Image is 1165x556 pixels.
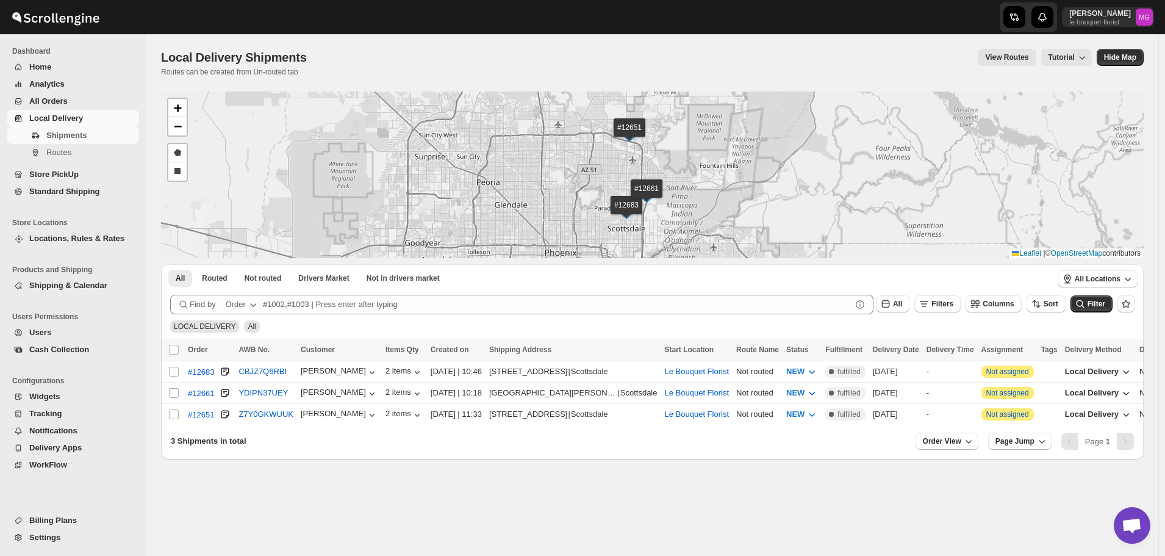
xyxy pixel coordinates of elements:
span: NEW [786,410,805,419]
span: Status [786,345,809,354]
span: All [176,273,185,283]
button: Columns [966,295,1021,312]
span: Not routed [245,273,282,283]
button: Widgets [7,388,139,405]
button: Delivery Apps [7,439,139,457]
span: Local Delivery [1065,367,1119,376]
span: Route Name [736,345,779,354]
div: [GEOGRAPHIC_DATA][PERSON_NAME] [489,387,617,399]
div: #12683 [188,367,214,377]
div: [DATE] [873,408,919,421]
button: Filters [914,295,961,312]
button: 2 items [385,366,423,378]
span: Fulfillment [825,345,862,354]
span: Drivers Market [298,273,349,283]
img: Marker [620,128,639,142]
button: Page Jump [988,433,1052,450]
span: Billing Plans [29,516,77,525]
button: All [168,270,192,287]
span: Home [29,62,51,71]
button: Unrouted [237,270,289,287]
div: - [927,387,974,399]
span: NEW [786,388,805,397]
nav: Pagination [1061,433,1134,450]
span: Widgets [29,392,60,401]
button: Sort [1027,295,1066,312]
button: Tracking [7,405,139,422]
button: Local Delivery [1058,362,1139,381]
button: Claimable [291,270,356,287]
span: Customer [301,345,335,354]
span: Routes [46,148,71,157]
div: [PERSON_NAME] [301,366,378,378]
button: Local Delivery [1058,405,1139,424]
input: #1002,#1003 | Press enter after typing [263,295,851,314]
span: Shipping Address [489,345,551,354]
span: Tutorial [1048,53,1075,62]
span: All Locations [1075,274,1120,284]
span: Melody Gluth [1136,9,1153,26]
span: Hide Map [1104,52,1136,62]
div: [STREET_ADDRESS] [489,366,568,378]
span: View Routes [985,52,1028,62]
button: Users [7,324,139,341]
span: Standard Shipping [29,187,100,196]
span: Page [1085,437,1110,446]
span: Delivery Apps [29,443,82,452]
a: Draw a rectangle [168,162,187,181]
span: Tracking [29,409,62,418]
span: Notifications [29,426,77,435]
button: Not assigned [986,410,1029,419]
button: User menu [1062,7,1154,27]
button: Billing Plans [7,512,139,529]
div: [DATE] | 10:18 [431,387,482,399]
button: Le Bouquet Florist [664,388,729,397]
button: YDIPN37UEY [238,388,288,397]
span: fulfilled [837,367,860,377]
span: 3 Shipments in total [171,436,246,446]
div: [STREET_ADDRESS] [489,408,568,421]
div: Scottsdale [620,387,658,399]
button: Home [7,59,139,76]
button: CBJZ7Q6RBI [238,367,287,376]
button: Cash Collection [7,341,139,358]
span: Analytics [29,79,65,88]
span: + [174,100,182,115]
span: Find by [190,298,216,311]
button: Not assigned [986,367,1029,376]
button: #12683 [188,366,214,378]
button: Routes [7,144,139,161]
button: Notifications [7,422,139,439]
span: Sort [1044,300,1058,308]
div: - [927,408,974,421]
button: view route [978,49,1036,66]
div: [DATE] [873,387,919,399]
button: All Orders [7,93,139,110]
div: - [927,366,974,378]
div: [DATE] [873,366,919,378]
p: Routes can be created from Un-routed tab [161,67,312,77]
div: #12661 [188,389,214,398]
span: NEW [786,367,805,376]
span: Order View [923,436,961,446]
div: Not routed [736,366,779,378]
b: 1 [1106,437,1110,446]
span: Created on [431,345,469,354]
a: Leaflet [1012,249,1041,258]
button: WorkFlow [7,457,139,474]
button: Locations, Rules & Rates [7,230,139,247]
a: Zoom out [168,117,187,135]
div: [DATE] | 10:46 [431,366,482,378]
span: WorkFlow [29,460,67,469]
button: Map action label [1097,49,1144,66]
button: 2 items [385,388,423,400]
span: AWB No. [238,345,270,354]
button: Shipping & Calendar [7,277,139,294]
button: Analytics [7,76,139,93]
div: Not routed [736,387,779,399]
button: Filter [1070,295,1113,312]
button: NEW [779,405,825,424]
span: Page Jump [995,436,1034,446]
button: All Locations [1058,270,1138,287]
button: Local Delivery [1058,383,1139,403]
